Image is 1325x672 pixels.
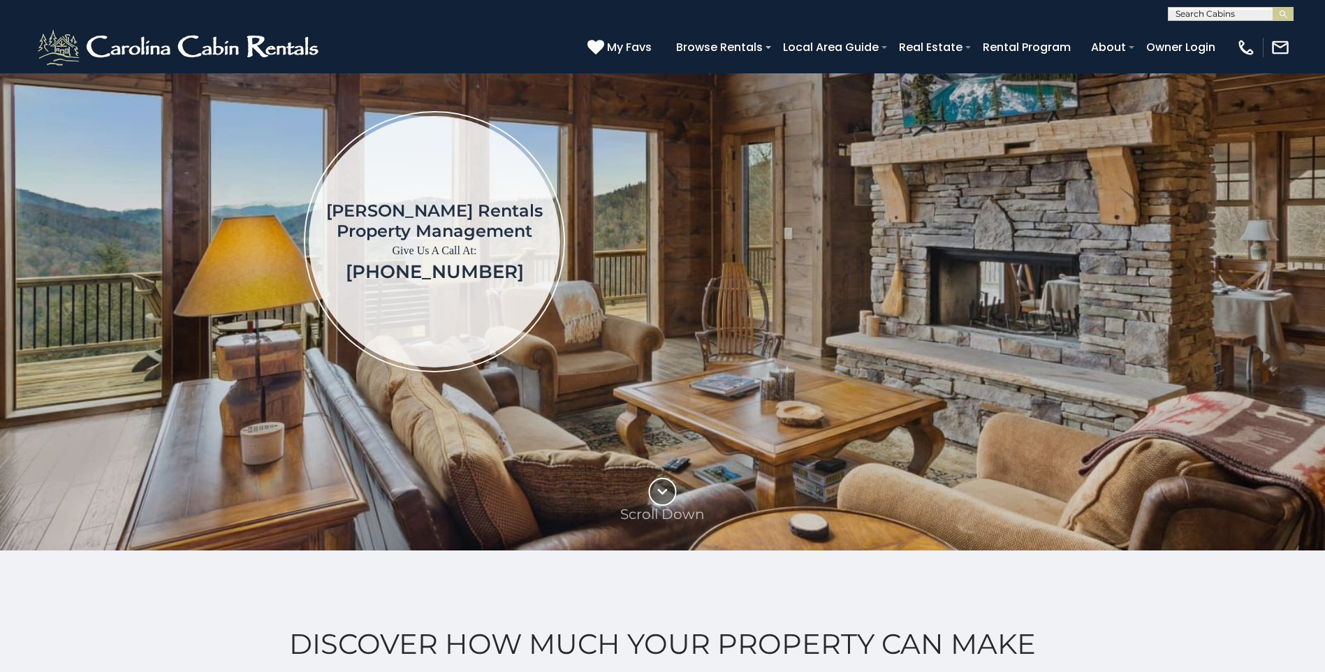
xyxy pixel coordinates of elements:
[1139,35,1222,59] a: Owner Login
[669,35,770,59] a: Browse Rentals
[607,38,652,56] span: My Favs
[776,35,886,59] a: Local Area Guide
[1236,38,1256,57] img: phone-regular-white.png
[35,27,325,68] img: White-1-2.png
[620,506,705,523] p: Scroll Down
[1084,35,1133,59] a: About
[326,241,543,261] p: Give Us A Call At:
[1271,38,1290,57] img: mail-regular-white.png
[892,35,969,59] a: Real Estate
[976,35,1078,59] a: Rental Program
[587,38,655,57] a: My Favs
[346,261,524,283] a: [PHONE_NUMBER]
[326,200,543,241] h1: [PERSON_NAME] Rentals Property Management
[35,628,1290,660] h2: Discover How Much Your Property Can Make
